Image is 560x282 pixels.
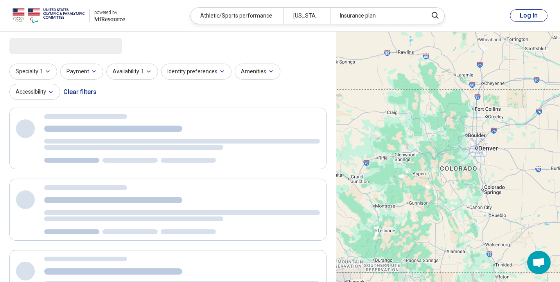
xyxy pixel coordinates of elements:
img: USOPC [13,6,84,25]
div: powered by [94,9,125,16]
button: Availability1 [106,64,158,80]
button: Payment [60,64,103,80]
span: Loading... [9,38,75,53]
button: Log In [510,9,547,22]
div: Insurance plan [330,8,423,24]
button: Specialty1 [9,64,57,80]
button: Identity preferences [161,64,232,80]
div: Clear filters [63,83,97,101]
button: Accessibility [9,84,60,100]
div: [US_STATE] [284,8,330,24]
button: Amenities [235,64,280,80]
div: Open chat [527,251,551,274]
div: Athletic/Sports performance [191,8,284,24]
span: 1 [141,67,144,76]
span: 1 [40,67,43,76]
a: USOPCpowered by [13,6,125,25]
